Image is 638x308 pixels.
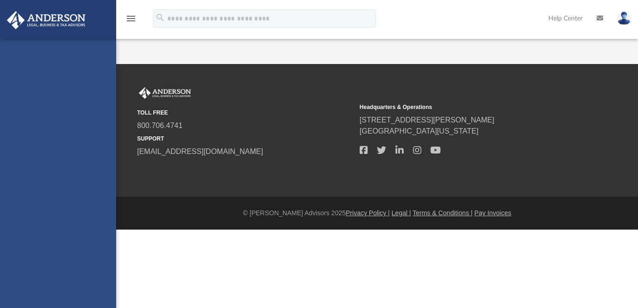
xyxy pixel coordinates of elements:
i: search [155,13,165,23]
a: Legal | [392,209,411,217]
small: Headquarters & Operations [360,103,576,111]
i: menu [125,13,137,24]
img: User Pic [617,12,631,25]
div: © [PERSON_NAME] Advisors 2025 [116,208,638,218]
a: [STREET_ADDRESS][PERSON_NAME] [360,116,494,124]
a: [GEOGRAPHIC_DATA][US_STATE] [360,127,479,135]
a: Privacy Policy | [346,209,390,217]
a: Terms & Conditions | [413,209,473,217]
small: SUPPORT [137,135,353,143]
img: Anderson Advisors Platinum Portal [4,11,88,29]
small: TOLL FREE [137,109,353,117]
a: [EMAIL_ADDRESS][DOMAIN_NAME] [137,148,263,155]
a: Pay Invoices [474,209,511,217]
a: menu [125,18,137,24]
img: Anderson Advisors Platinum Portal [137,87,193,99]
a: 800.706.4741 [137,122,183,129]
